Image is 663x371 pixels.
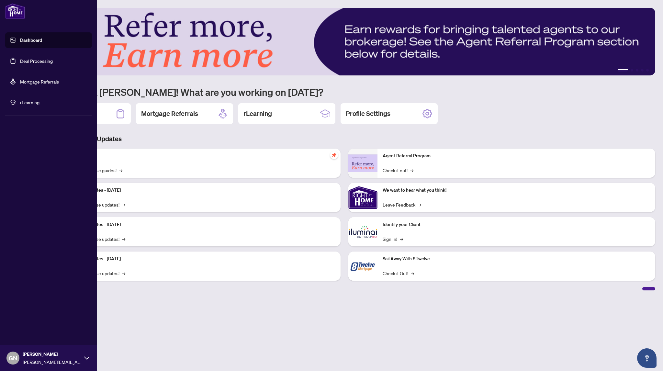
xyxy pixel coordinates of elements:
img: We want to hear what you think! [348,183,377,212]
button: 2 [631,69,633,72]
h1: Welcome back [PERSON_NAME]! What are you working on [DATE]? [34,86,655,98]
span: → [411,270,414,277]
span: pushpin [330,151,338,159]
span: → [122,201,125,208]
span: GN [9,354,17,363]
span: → [410,167,413,174]
img: logo [5,3,25,19]
a: Sign In!→ [383,235,403,242]
img: Agent Referral Program [348,154,377,172]
p: Platform Updates - [DATE] [68,221,335,228]
a: Check it Out!→ [383,270,414,277]
button: 4 [641,69,644,72]
a: Check it out!→ [383,167,413,174]
span: → [122,235,125,242]
span: → [418,201,421,208]
button: Open asap [637,348,657,368]
img: Identify your Client [348,217,377,246]
p: We want to hear what you think! [383,187,650,194]
img: Sail Away With 8Twelve [348,252,377,281]
span: → [122,270,125,277]
p: Self-Help [68,152,335,160]
button: 1 [618,69,628,72]
h2: rLearning [243,109,272,118]
p: Platform Updates - [DATE] [68,255,335,263]
img: Slide 0 [34,8,655,75]
button: 3 [636,69,638,72]
button: 5 [646,69,649,72]
a: Dashboard [20,37,42,43]
p: Agent Referral Program [383,152,650,160]
a: Deal Processing [20,58,53,64]
a: Leave Feedback→ [383,201,421,208]
h2: Mortgage Referrals [141,109,198,118]
h3: Brokerage & Industry Updates [34,134,655,143]
span: [PERSON_NAME] [23,351,81,358]
p: Sail Away With 8Twelve [383,255,650,263]
a: Mortgage Referrals [20,79,59,84]
span: [PERSON_NAME][EMAIL_ADDRESS][DOMAIN_NAME] [23,358,81,365]
p: Identify your Client [383,221,650,228]
span: → [119,167,122,174]
span: → [400,235,403,242]
span: rLearning [20,99,87,106]
p: Platform Updates - [DATE] [68,187,335,194]
h2: Profile Settings [346,109,390,118]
